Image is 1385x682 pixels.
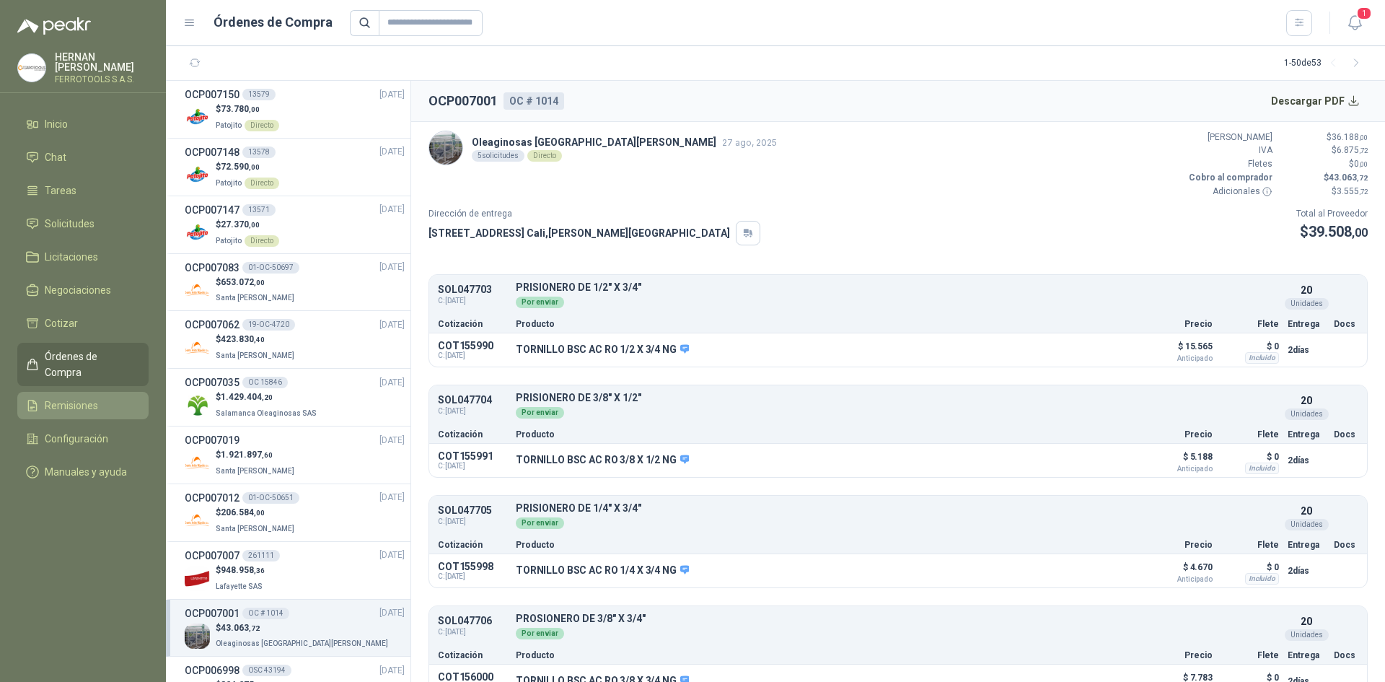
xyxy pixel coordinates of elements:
[262,393,273,401] span: ,20
[1140,651,1213,660] p: Precio
[379,203,405,217] span: [DATE]
[45,249,98,265] span: Licitaciones
[516,628,564,639] div: Por enviar
[1334,651,1358,660] p: Docs
[185,202,405,248] a: OCP00714713571[DATE] Company Logo$27.370,00PatojitoDirecto
[516,320,1132,328] p: Producto
[1356,6,1372,20] span: 1
[379,261,405,274] span: [DATE]
[45,349,135,380] span: Órdenes de Compra
[428,225,730,241] p: [STREET_ADDRESS] Cali , [PERSON_NAME][GEOGRAPHIC_DATA]
[17,458,149,486] a: Manuales y ayuda
[516,613,1279,624] p: PROSIONERO DE 3/8" X 3/4"
[185,490,405,535] a: OCP00701201-OC-50651[DATE] Company Logo$206.584,00Santa [PERSON_NAME]
[438,505,507,516] p: SOL047705
[254,279,265,287] span: ,00
[1186,131,1272,144] p: [PERSON_NAME]
[516,503,1279,514] p: PRISIONERO DE 1/4" X 3/4"
[1337,186,1368,196] span: 3.555
[527,150,562,162] div: Directo
[18,54,45,82] img: Company Logo
[185,277,210,302] img: Company Logo
[1334,430,1358,439] p: Docs
[221,565,265,575] span: 948.958
[1288,562,1325,580] p: 2 días
[17,343,149,386] a: Órdenes de Compra
[185,432,239,448] h3: OCP007019
[245,235,279,247] div: Directo
[438,626,507,638] span: C: [DATE]
[438,406,507,417] span: C: [DATE]
[1285,408,1329,420] div: Unidades
[185,375,405,420] a: OCP007035OC 15846[DATE] Company Logo$1.429.404,20Salamanca Oleaginosas SAS
[516,282,1279,293] p: PRISIONERO DE 1/2" X 3/4"
[216,409,317,417] span: Salamanca Oleaginosas SAS
[185,162,210,188] img: Company Logo
[185,606,405,651] a: OCP007001OC # 1014[DATE] Company Logo$43.063,72Oleaginosas [GEOGRAPHIC_DATA][PERSON_NAME]
[1281,157,1368,171] p: $
[216,102,279,116] p: $
[45,431,108,447] span: Configuración
[1245,573,1279,585] div: Incluido
[428,207,760,221] p: Dirección de entrega
[221,277,265,287] span: 653.072
[1186,171,1272,185] p: Cobro al comprador
[428,91,498,111] h2: OCP007001
[216,218,279,232] p: $
[1301,393,1312,408] p: 20
[185,663,239,678] h3: OCP006998
[242,665,291,676] div: OSC 43194
[1359,134,1368,141] span: ,00
[185,260,405,305] a: OCP00708301-OC-50697[DATE] Company Logo$653.072,00Santa [PERSON_NAME]
[242,262,299,274] div: 01-OC-50697
[1288,430,1325,439] p: Entrega
[1140,320,1213,328] p: Precio
[221,623,260,633] span: 43.063
[1359,188,1368,196] span: ,72
[438,284,507,295] p: SOL047703
[17,392,149,419] a: Remisiones
[438,651,507,660] p: Cotización
[216,621,391,635] p: $
[1357,174,1368,182] span: ,72
[438,320,507,328] p: Cotización
[214,12,333,32] h1: Órdenes de Compra
[216,639,388,647] span: Oleaginosas [GEOGRAPHIC_DATA][PERSON_NAME]
[1263,87,1368,115] button: Descargar PDF
[216,179,242,187] span: Patojito
[249,221,260,229] span: ,00
[55,52,149,72] p: HERNAN [PERSON_NAME]
[254,336,265,344] span: ,40
[1221,651,1279,660] p: Flete
[216,390,320,404] p: $
[45,464,127,480] span: Manuales y ayuda
[216,351,294,359] span: Santa [PERSON_NAME]
[1301,613,1312,629] p: 20
[185,220,210,245] img: Company Logo
[185,508,210,533] img: Company Logo
[1140,465,1213,473] span: Anticipado
[221,507,265,517] span: 206.584
[1186,185,1272,198] p: Adicionales
[1309,223,1368,240] span: 39.508
[242,492,299,504] div: 01-OC-50651
[185,87,239,102] h3: OCP007150
[185,87,405,132] a: OCP00715013579[DATE] Company Logo$73.780,00PatojitoDirecto
[45,398,98,414] span: Remisiones
[185,202,239,218] h3: OCP007147
[472,134,777,150] p: Oleaginosas [GEOGRAPHIC_DATA][PERSON_NAME]
[1221,541,1279,549] p: Flete
[242,319,295,331] div: 19-OC-4720
[379,606,405,620] span: [DATE]
[438,616,507,626] p: SOL047706
[438,351,507,360] span: C: [DATE]
[429,131,462,165] img: Company Logo
[722,137,777,148] span: 27 ago, 2025
[1221,448,1279,465] p: $ 0
[379,145,405,159] span: [DATE]
[1221,338,1279,355] p: $ 0
[185,450,210,476] img: Company Logo
[216,506,297,520] p: $
[17,243,149,271] a: Licitaciones
[242,377,288,388] div: OC 15846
